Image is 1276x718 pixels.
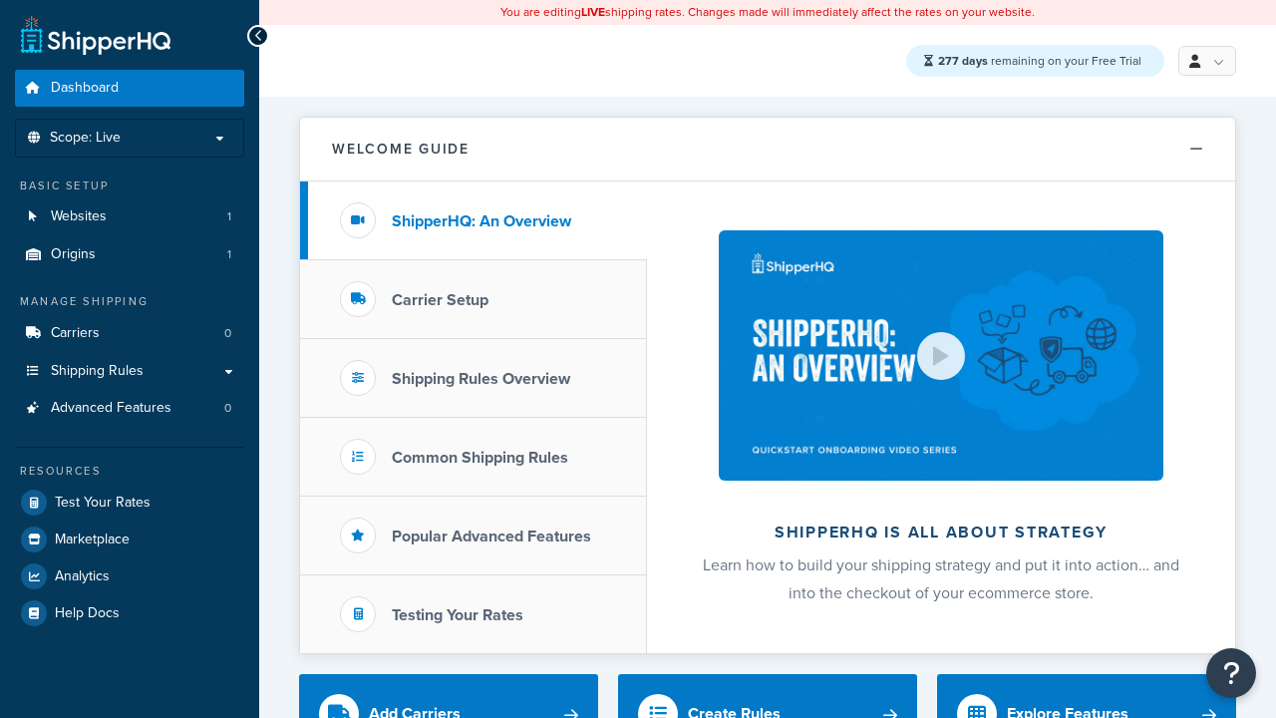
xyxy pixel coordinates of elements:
[719,230,1163,481] img: ShipperHQ is all about strategy
[15,390,244,427] a: Advanced Features0
[15,353,244,390] a: Shipping Rules
[51,363,144,380] span: Shipping Rules
[15,595,244,631] a: Help Docs
[15,315,244,352] a: Carriers0
[938,52,1141,70] span: remaining on your Free Trial
[15,70,244,107] a: Dashboard
[55,495,151,512] span: Test Your Rates
[15,236,244,273] a: Origins1
[392,449,568,467] h3: Common Shipping Rules
[15,315,244,352] li: Carriers
[700,524,1182,541] h2: ShipperHQ is all about strategy
[15,178,244,194] div: Basic Setup
[15,558,244,594] a: Analytics
[1206,648,1256,698] button: Open Resource Center
[227,208,231,225] span: 1
[55,532,130,548] span: Marketplace
[51,246,96,263] span: Origins
[15,198,244,235] a: Websites1
[51,80,119,97] span: Dashboard
[392,291,488,309] h3: Carrier Setup
[938,52,988,70] strong: 277 days
[332,142,470,157] h2: Welcome Guide
[15,485,244,521] a: Test Your Rates
[224,325,231,342] span: 0
[15,198,244,235] li: Websites
[392,528,591,545] h3: Popular Advanced Features
[227,246,231,263] span: 1
[224,400,231,417] span: 0
[15,293,244,310] div: Manage Shipping
[392,370,570,388] h3: Shipping Rules Overview
[55,605,120,622] span: Help Docs
[300,118,1235,181] button: Welcome Guide
[55,568,110,585] span: Analytics
[15,390,244,427] li: Advanced Features
[15,522,244,557] a: Marketplace
[581,3,605,21] b: LIVE
[392,606,523,624] h3: Testing Your Rates
[703,553,1179,604] span: Learn how to build your shipping strategy and put it into action… and into the checkout of your e...
[15,236,244,273] li: Origins
[392,212,571,230] h3: ShipperHQ: An Overview
[51,400,171,417] span: Advanced Features
[51,325,100,342] span: Carriers
[50,130,121,147] span: Scope: Live
[15,463,244,480] div: Resources
[51,208,107,225] span: Websites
